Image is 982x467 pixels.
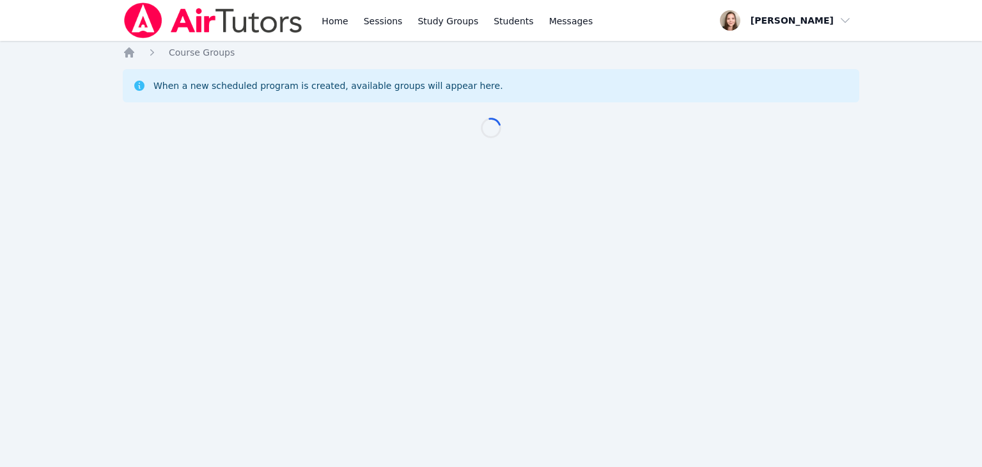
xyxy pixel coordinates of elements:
a: Course Groups [169,46,235,59]
nav: Breadcrumb [123,46,859,59]
div: When a new scheduled program is created, available groups will appear here. [153,79,503,92]
span: Messages [549,15,593,28]
img: Air Tutors [123,3,304,38]
span: Course Groups [169,47,235,58]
